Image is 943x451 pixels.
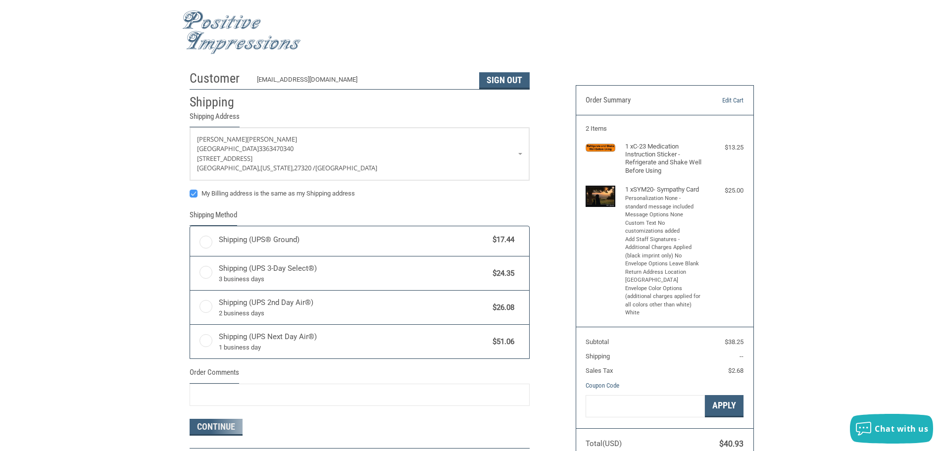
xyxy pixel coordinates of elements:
span: Shipping (UPS 2nd Day Air®) [219,297,488,318]
li: Envelope Options Leave Blank [625,260,702,268]
span: Shipping (UPS® Ground) [219,234,488,246]
li: Return Address Location [GEOGRAPHIC_DATA] [625,268,702,285]
span: $24.35 [488,268,515,279]
span: [GEOGRAPHIC_DATA] [197,144,259,153]
button: Apply [705,395,744,417]
button: Continue [190,419,243,436]
span: Chat with us [875,423,928,434]
span: $40.93 [719,439,744,449]
li: Message Options None [625,211,702,219]
legend: Shipping Method [190,209,237,226]
li: Personalization None - standard message included [625,195,702,211]
span: [US_STATE], [260,163,294,172]
input: Gift Certificate or Coupon Code [586,395,705,417]
li: Add Staff Signatures - Additional Charges Applied (black imprint only) No [625,236,702,260]
span: Sales Tax [586,367,613,374]
span: $51.06 [488,336,515,348]
span: 1 business day [219,343,488,352]
label: My Billing address is the same as my Shipping address [190,190,530,198]
span: Total (USD) [586,439,622,448]
span: 2 business days [219,308,488,318]
legend: Shipping Address [190,111,240,127]
span: $17.44 [488,234,515,246]
h3: 2 Items [586,125,744,133]
div: $25.00 [704,186,744,196]
button: Chat with us [850,414,933,444]
span: 3 business days [219,274,488,284]
h4: 1 x C-23 Medication Instruction Sticker - Refrigerate and Shake Well Before Using [625,143,702,175]
span: [GEOGRAPHIC_DATA] [315,163,377,172]
img: Positive Impressions [182,10,301,54]
a: Coupon Code [586,382,619,389]
span: [STREET_ADDRESS] [197,154,252,163]
button: Sign Out [479,72,530,89]
span: Shipping [586,352,610,360]
h3: Order Summary [586,96,693,105]
span: [GEOGRAPHIC_DATA], [197,163,260,172]
h2: Shipping [190,94,248,110]
span: -- [740,352,744,360]
li: Custom Text No customizations added [625,219,702,236]
legend: Order Comments [190,367,239,383]
div: [EMAIL_ADDRESS][DOMAIN_NAME] [257,75,469,89]
span: 3363470340 [259,144,294,153]
span: Subtotal [586,338,609,346]
span: Shipping (UPS 3-Day Select®) [219,263,488,284]
h4: 1 x SYM20- Sympathy Card [625,186,702,194]
span: Shipping (UPS Next Day Air®) [219,331,488,352]
span: $2.68 [728,367,744,374]
span: 27320 / [294,163,315,172]
span: [PERSON_NAME] [247,135,297,144]
div: $13.25 [704,143,744,152]
span: [PERSON_NAME] [197,135,247,144]
span: $38.25 [725,338,744,346]
a: Enter or select a different address [190,128,529,180]
li: Envelope Color Options (additional charges applied for all colors other than white) White [625,285,702,317]
a: Edit Cart [693,96,744,105]
h2: Customer [190,70,248,87]
span: $26.08 [488,302,515,313]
